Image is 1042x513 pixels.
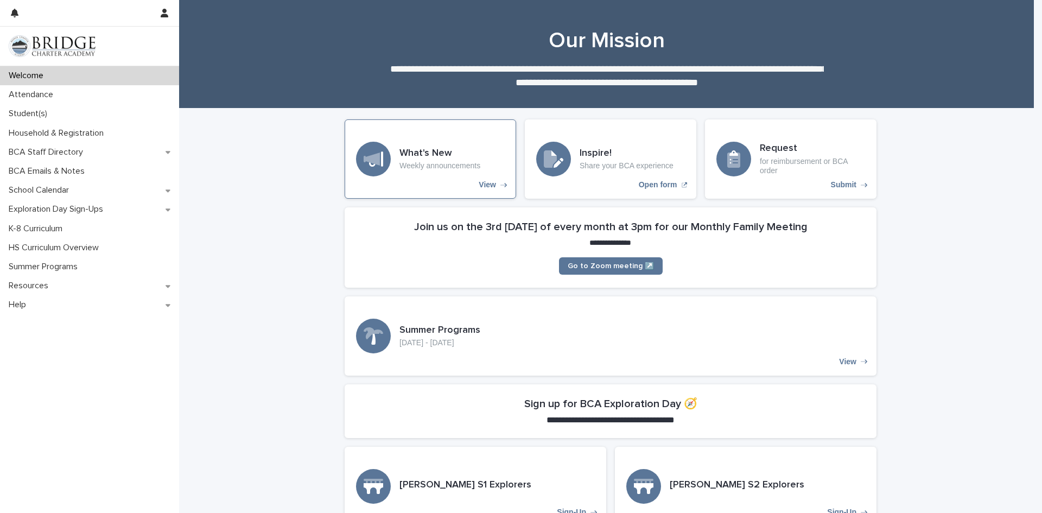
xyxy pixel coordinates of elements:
[414,220,808,233] h2: Join us on the 3rd [DATE] of every month at 3pm for our Monthly Family Meeting
[399,161,480,170] p: Weekly announcements
[839,357,856,366] p: View
[831,180,856,189] p: Submit
[4,147,92,157] p: BCA Staff Directory
[670,479,804,491] h3: [PERSON_NAME] S2 Explorers
[399,479,531,491] h3: [PERSON_NAME] S1 Explorers
[4,90,62,100] p: Attendance
[399,148,480,160] h3: What's New
[705,119,876,199] a: Submit
[399,338,480,347] p: [DATE] - [DATE]
[760,143,865,155] h3: Request
[559,257,663,275] a: Go to Zoom meeting ↗️
[580,148,674,160] h3: Inspire!
[399,325,480,337] h3: Summer Programs
[4,185,78,195] p: School Calendar
[4,128,112,138] p: Household & Registration
[524,397,697,410] h2: Sign up for BCA Exploration Day 🧭
[9,35,96,57] img: V1C1m3IdTEidaUdm9Hs0
[760,157,865,175] p: for reimbursement or BCA order
[568,262,654,270] span: Go to Zoom meeting ↗️
[345,119,516,199] a: View
[345,296,876,376] a: View
[4,166,93,176] p: BCA Emails & Notes
[4,224,71,234] p: K-8 Curriculum
[4,71,52,81] p: Welcome
[4,243,107,253] p: HS Curriculum Overview
[4,300,35,310] p: Help
[479,180,496,189] p: View
[4,281,57,291] p: Resources
[4,109,56,119] p: Student(s)
[4,204,112,214] p: Exploration Day Sign-Ups
[341,28,873,54] h1: Our Mission
[639,180,677,189] p: Open form
[580,161,674,170] p: Share your BCA experience
[525,119,696,199] a: Open form
[4,262,86,272] p: Summer Programs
